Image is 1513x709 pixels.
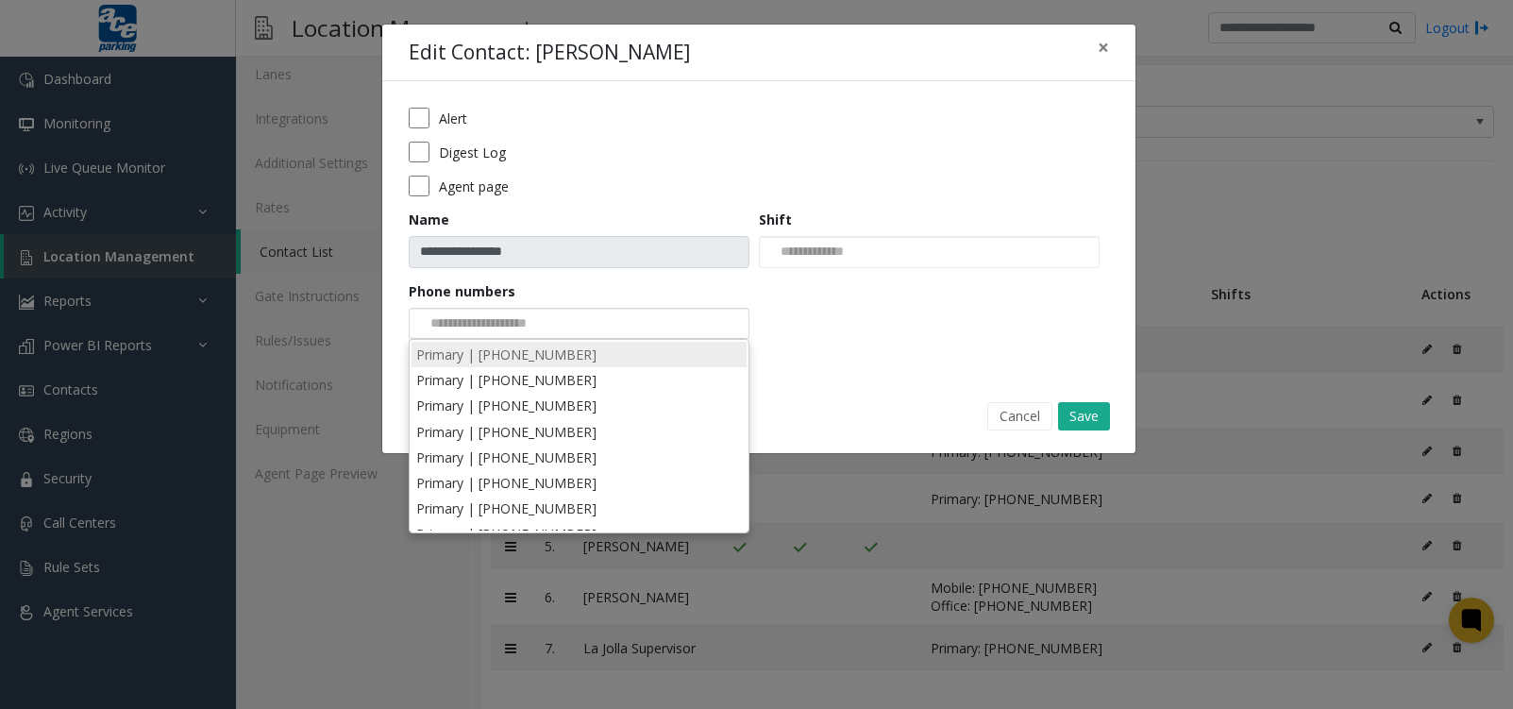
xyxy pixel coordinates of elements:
[412,521,747,547] li: Primary | [PHONE_NUMBER]
[412,470,747,496] li: Primary | [PHONE_NUMBER]
[1084,25,1122,71] button: Close
[760,237,856,267] input: NO DATA FOUND
[412,393,747,418] li: Primary | [PHONE_NUMBER]
[409,38,690,68] h4: Edit Contact: [PERSON_NAME]
[987,402,1052,430] button: Cancel
[412,445,747,470] li: Primary | [PHONE_NUMBER]
[412,367,747,393] li: Primary | [PHONE_NUMBER]
[1058,402,1110,430] button: Save
[439,109,467,128] label: Alert
[412,419,747,445] li: Primary | [PHONE_NUMBER]
[1098,34,1109,60] span: ×
[439,143,506,162] label: Digest Log
[412,496,747,521] li: Primary | [PHONE_NUMBER]
[409,281,515,301] label: Phone numbers
[439,177,509,196] label: Agent page
[409,210,449,229] label: Name
[412,342,747,367] li: Primary | [PHONE_NUMBER]
[759,210,792,229] label: Shift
